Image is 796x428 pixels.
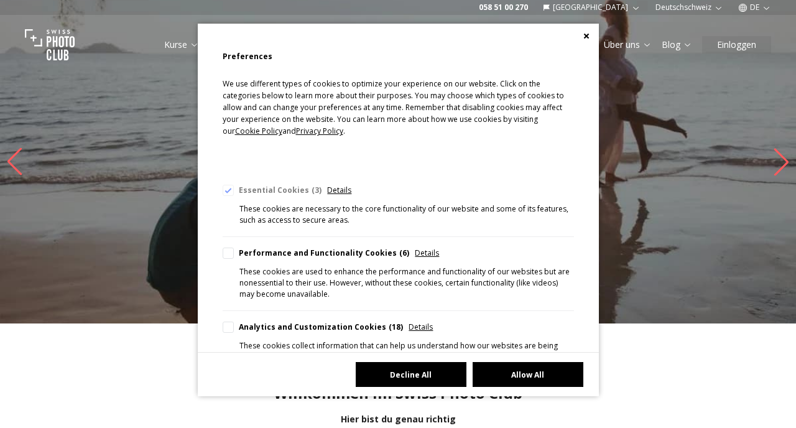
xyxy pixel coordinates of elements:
[409,322,433,333] span: Details
[399,248,409,259] div: 6
[223,49,574,65] h2: Preferences
[239,322,404,333] div: Analytics and Customization Cookies
[223,78,574,156] p: We use different types of cookies to optimize your experience on our website. Click on the catego...
[239,248,410,259] div: Performance and Functionality Cookies
[415,248,439,259] span: Details
[473,362,583,387] button: Allow All
[327,185,351,196] span: Details
[312,185,322,196] div: 3
[296,126,343,136] span: Privacy Policy
[235,126,282,136] span: Cookie Policy
[198,24,599,396] div: Cookie Consent Preferences
[389,322,403,333] div: 18
[239,185,322,196] div: Essential Cookies
[583,33,590,39] button: Close
[239,203,574,226] div: These cookies are necessary to the core functionality of our website and some of its features, su...
[239,266,574,300] div: These cookies are used to enhance the performance and functionality of our websites but are nones...
[356,362,466,387] button: Decline All
[239,340,574,374] div: These cookies collect information that can help us understand how our websites are being used. Th...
